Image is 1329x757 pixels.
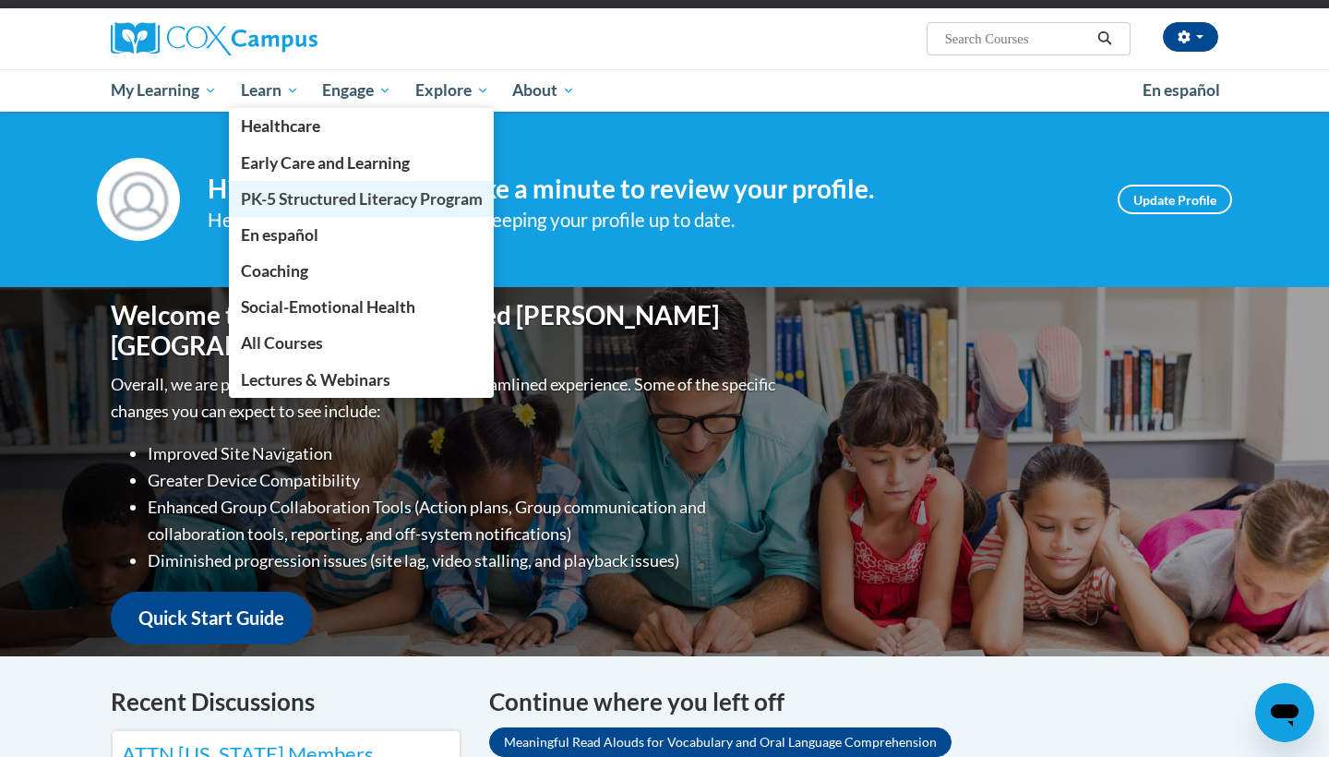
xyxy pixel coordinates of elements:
[415,79,489,102] span: Explore
[229,362,495,398] a: Lectures & Webinars
[148,494,780,547] li: Enhanced Group Collaboration Tools (Action plans, Group communication and collaboration tools, re...
[111,371,780,425] p: Overall, we are proud to provide you with a more streamlined experience. Some of the specific cha...
[501,69,588,112] a: About
[489,727,952,757] a: Meaningful Read Alouds for Vocabulary and Oral Language Comprehension
[241,370,390,390] span: Lectures & Webinars
[241,297,415,317] span: Social-Emotional Health
[97,158,180,241] img: Profile Image
[229,253,495,289] a: Coaching
[208,174,1090,205] h4: Hi [PERSON_NAME]! Take a minute to review your profile.
[1118,185,1232,214] a: Update Profile
[229,108,495,144] a: Healthcare
[111,22,317,55] img: Cox Campus
[489,684,1218,720] h4: Continue where you left off
[229,289,495,325] a: Social-Emotional Health
[241,153,410,173] span: Early Care and Learning
[111,684,461,720] h4: Recent Discussions
[148,467,780,494] li: Greater Device Compatibility
[943,28,1091,50] input: Search Courses
[1163,22,1218,52] button: Account Settings
[83,69,1246,112] div: Main menu
[229,325,495,361] a: All Courses
[208,205,1090,235] div: Help improve your experience by keeping your profile up to date.
[229,145,495,181] a: Early Care and Learning
[229,217,495,253] a: En español
[1091,28,1119,50] button: Search
[111,79,217,102] span: My Learning
[229,181,495,217] a: PK-5 Structured Literacy Program
[148,547,780,574] li: Diminished progression issues (site lag, video stalling, and playback issues)
[1131,71,1232,110] a: En español
[403,69,501,112] a: Explore
[322,79,391,102] span: Engage
[1255,683,1314,742] iframe: Button to launch messaging window
[512,79,575,102] span: About
[148,440,780,467] li: Improved Site Navigation
[241,333,323,353] span: All Courses
[310,69,403,112] a: Engage
[241,225,318,245] span: En español
[241,261,308,281] span: Coaching
[111,22,461,55] a: Cox Campus
[111,592,312,644] a: Quick Start Guide
[241,116,320,136] span: Healthcare
[1143,80,1220,100] span: En español
[241,189,483,209] span: PK-5 Structured Literacy Program
[241,79,299,102] span: Learn
[229,69,311,112] a: Learn
[99,69,229,112] a: My Learning
[111,300,780,362] h1: Welcome to the new and improved [PERSON_NAME][GEOGRAPHIC_DATA]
